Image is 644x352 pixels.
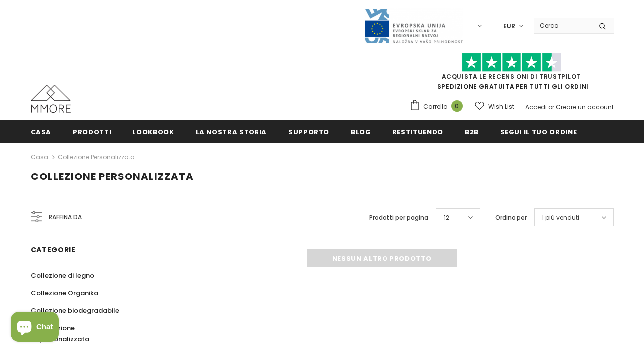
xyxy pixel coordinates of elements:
span: Collezione personalizzata [39,323,89,344]
a: Restituendo [392,120,443,143]
span: I più venduti [542,213,579,223]
span: supporto [288,127,329,137]
span: Restituendo [392,127,443,137]
span: Carrello [423,102,447,112]
inbox-online-store-chat: Shopify online store chat [8,312,62,344]
span: Wish List [488,102,514,112]
a: La nostra storia [196,120,267,143]
img: Fidati di Pilot Stars [462,53,561,72]
a: Lookbook [132,120,174,143]
span: Categorie [31,245,76,255]
span: La nostra storia [196,127,267,137]
img: Javni Razpis [364,8,463,44]
label: Ordina per [495,213,527,223]
img: Casi MMORE [31,85,71,113]
span: SPEDIZIONE GRATUITA PER TUTTI GLI ORDINI [409,57,614,91]
a: Javni Razpis [364,21,463,30]
span: Collezione biodegradabile [31,306,119,315]
span: or [548,103,554,111]
a: supporto [288,120,329,143]
a: Collezione biodegradabile [31,302,119,319]
span: Blog [351,127,371,137]
span: EUR [503,21,515,31]
a: Accedi [525,103,547,111]
a: Casa [31,151,48,163]
a: B2B [465,120,479,143]
span: B2B [465,127,479,137]
a: Prodotti [73,120,111,143]
a: Collezione di legno [31,267,94,284]
a: Wish List [475,98,514,115]
a: Segui il tuo ordine [500,120,577,143]
a: Collezione personalizzata [31,319,125,348]
a: Collezione personalizzata [58,153,135,161]
a: Acquista le recensioni di TrustPilot [442,72,581,81]
span: Lookbook [132,127,174,137]
span: 0 [451,100,463,112]
label: Prodotti per pagina [369,213,428,223]
span: Collezione Organika [31,288,98,298]
span: Raffina da [49,212,82,223]
span: Segui il tuo ordine [500,127,577,137]
span: Prodotti [73,127,111,137]
input: Search Site [534,18,591,33]
a: Carrello 0 [409,99,468,114]
a: Casa [31,120,52,143]
span: Casa [31,127,52,137]
span: Collezione di legno [31,271,94,280]
a: Collezione Organika [31,284,98,302]
a: Blog [351,120,371,143]
span: Collezione personalizzata [31,170,194,183]
span: 12 [444,213,449,223]
a: Creare un account [556,103,614,111]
